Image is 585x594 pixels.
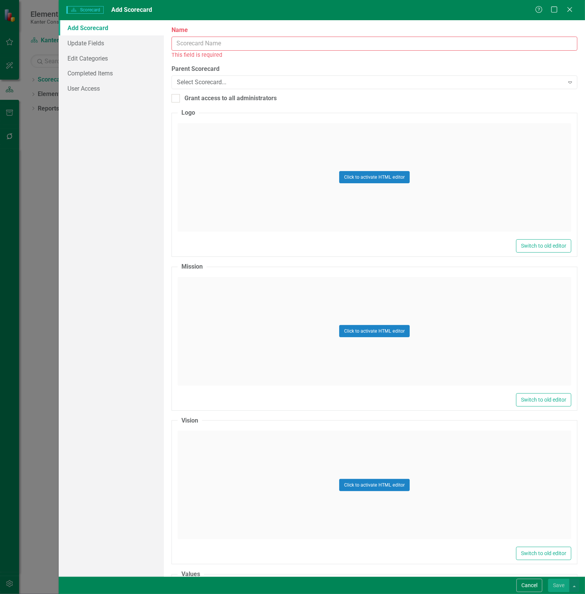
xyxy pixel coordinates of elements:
a: Update Fields [59,35,164,51]
legend: Logo [178,109,199,117]
span: Add Scorecard [111,6,152,13]
button: Click to activate HTML editor [339,479,410,491]
button: Switch to old editor [516,393,571,407]
button: Click to activate HTML editor [339,171,410,183]
button: Switch to old editor [516,239,571,253]
div: This field is required [171,51,577,59]
legend: Mission [178,263,207,271]
span: Scorecard [66,6,104,14]
button: Switch to old editor [516,547,571,560]
a: Add Scorecard [59,20,164,35]
legend: Vision [178,416,202,425]
button: Cancel [516,579,542,592]
a: Completed Items [59,66,164,81]
a: Edit Categories [59,51,164,66]
div: Grant access to all administrators [184,94,277,103]
button: Save [548,579,569,592]
div: Select Scorecard... [177,78,564,87]
label: Name [171,26,577,35]
button: Click to activate HTML editor [339,325,410,337]
input: Scorecard Name [171,37,577,51]
a: User Access [59,81,164,96]
label: Parent Scorecard [171,65,577,74]
legend: Values [178,570,204,579]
